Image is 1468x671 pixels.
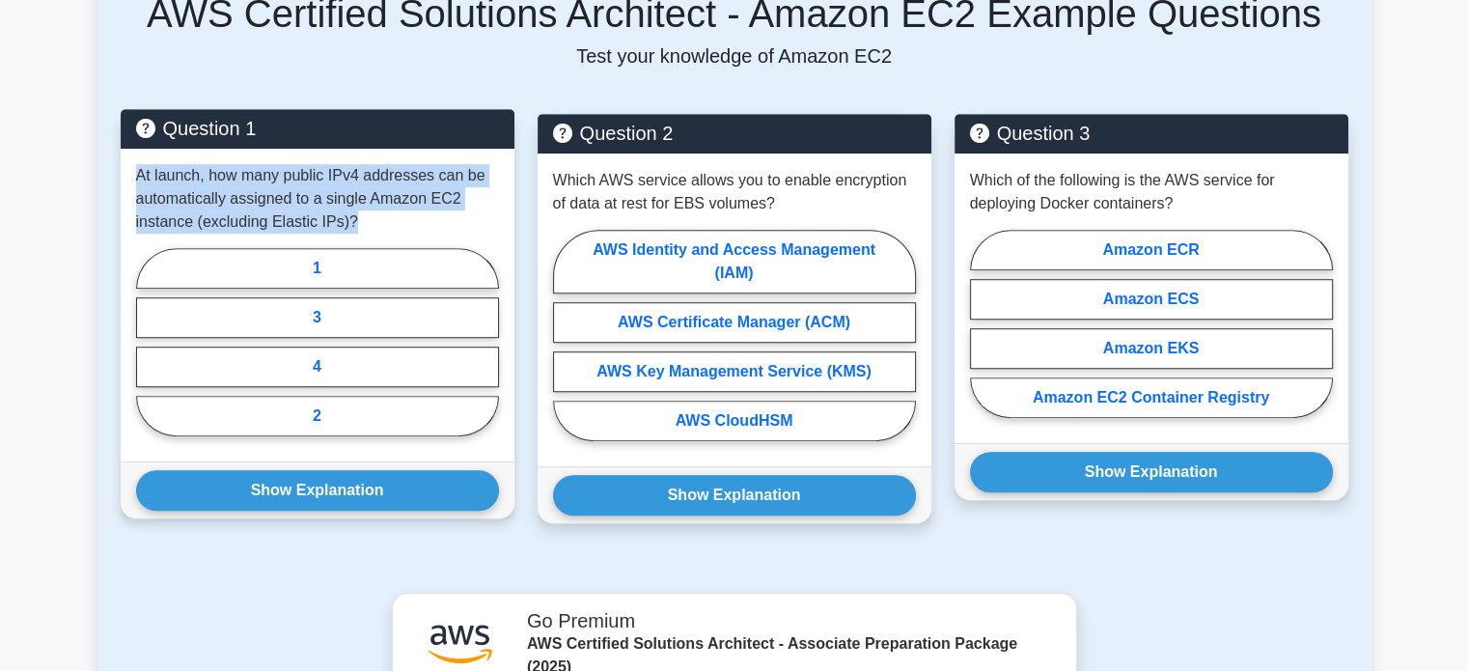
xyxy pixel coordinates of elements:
[970,279,1333,320] label: Amazon ECS
[121,44,1348,68] p: Test your knowledge of Amazon EC2
[970,377,1333,418] label: Amazon EC2 Container Registry
[553,475,916,516] button: Show Explanation
[553,169,916,215] p: Which AWS service allows you to enable encryption of data at rest for EBS volumes?
[553,230,916,294] label: AWS Identity and Access Management (IAM)
[136,396,499,436] label: 2
[553,302,916,343] label: AWS Certificate Manager (ACM)
[553,351,916,392] label: AWS Key Management Service (KMS)
[970,230,1333,270] label: Amazon ECR
[553,401,916,441] label: AWS CloudHSM
[970,452,1333,492] button: Show Explanation
[136,164,499,234] p: At launch, how many public IPv4 addresses can be automatically assigned to a single Amazon EC2 in...
[970,122,1333,145] h5: Question 3
[136,297,499,338] label: 3
[970,328,1333,369] label: Amazon EKS
[136,347,499,387] label: 4
[970,169,1333,215] p: Which of the following is the AWS service for deploying Docker containers?
[136,117,499,140] h5: Question 1
[136,470,499,511] button: Show Explanation
[136,248,499,289] label: 1
[553,122,916,145] h5: Question 2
